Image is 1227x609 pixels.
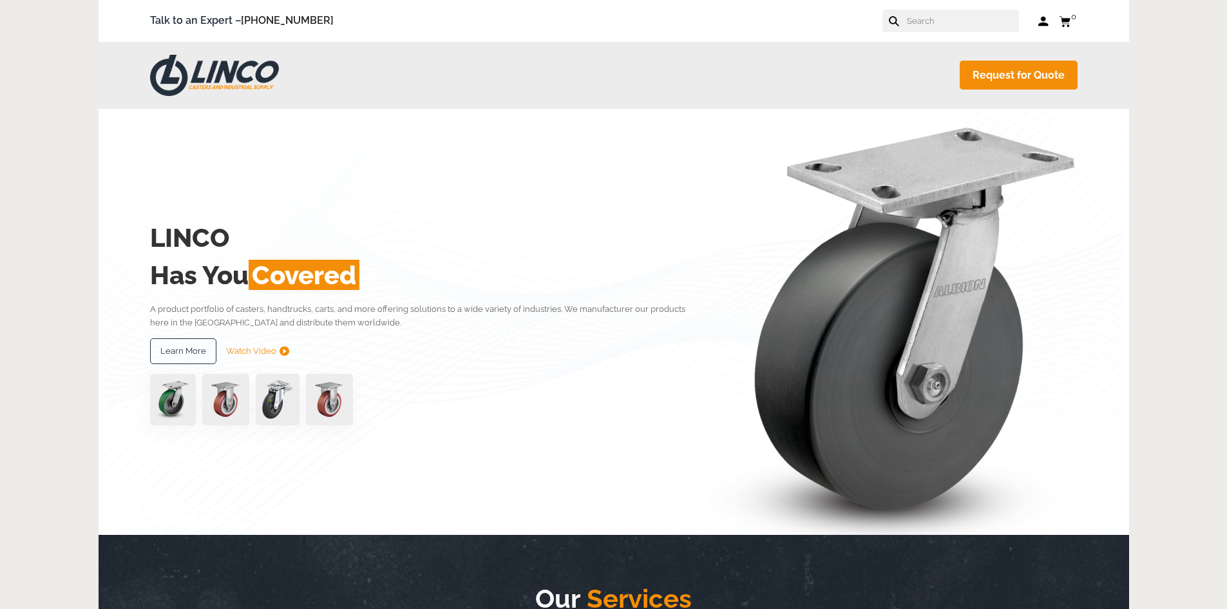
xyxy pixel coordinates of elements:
img: pn3orx8a-94725-1-1-.png [150,374,196,425]
h2: Has You [150,256,705,294]
img: lvwpp200rst849959jpg-30522-removebg-preview-1.png [256,374,300,425]
img: capture-59611-removebg-preview-1.png [306,374,353,425]
span: Talk to an Expert – [150,12,334,30]
a: Request for Quote [960,61,1078,90]
p: A product portfolio of casters, handtrucks, carts, and more offering solutions to a wide variety ... [150,302,705,330]
a: Learn More [150,338,216,364]
a: 0 [1059,13,1078,29]
a: Log in [1038,15,1049,28]
span: 0 [1071,12,1076,21]
input: Search [906,10,1019,32]
span: Covered [249,260,359,290]
img: capture-59611-removebg-preview-1.png [202,374,249,425]
h2: LINCO [150,219,705,256]
img: subtract.png [280,346,289,356]
a: Watch Video [226,338,289,364]
img: LINCO CASTERS & INDUSTRIAL SUPPLY [150,55,279,96]
img: linco_caster [708,109,1078,535]
a: [PHONE_NUMBER] [241,14,334,26]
